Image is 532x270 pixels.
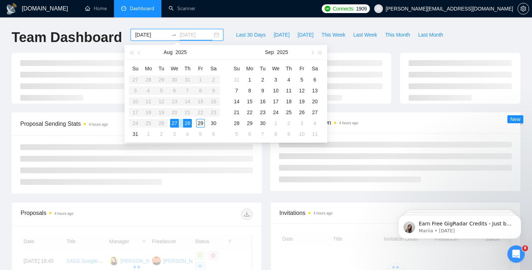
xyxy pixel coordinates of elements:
div: 6 [245,130,254,138]
td: 2025-10-07 [256,129,269,140]
td: 2025-09-24 [269,107,282,118]
td: 2025-08-31 [129,129,142,140]
td: 2025-09-15 [243,96,256,107]
td: 2025-09-01 [243,74,256,85]
div: 5 [297,75,306,84]
time: 4 hours ago [313,211,333,215]
td: 2025-10-02 [282,118,295,129]
time: 4 hours ago [339,121,358,125]
button: Sep [265,45,274,59]
th: Mo [142,63,155,74]
div: 18 [284,97,293,106]
div: 6 [209,130,218,138]
div: 1 [144,130,153,138]
td: 2025-09-28 [230,118,243,129]
button: 2025 [176,45,187,59]
span: Last Month [418,31,443,39]
span: Last 30 Days [236,31,266,39]
td: 2025-09-10 [269,85,282,96]
td: 2025-09-11 [282,85,295,96]
div: 9 [284,130,293,138]
td: 2025-08-30 [207,118,220,129]
div: 21 [232,108,241,117]
td: 2025-09-01 [142,129,155,140]
div: 19 [297,97,306,106]
td: 2025-09-02 [155,129,168,140]
span: Last Week [353,31,377,39]
div: 23 [258,108,267,117]
h1: Team Dashboard [12,29,122,46]
iframe: Intercom notifications message [387,200,532,250]
th: Th [181,63,194,74]
th: We [269,63,282,74]
div: 2 [258,75,267,84]
div: 2 [284,119,293,128]
span: swap-right [171,32,177,38]
div: 17 [271,97,280,106]
span: 8 [522,245,528,251]
div: 14 [232,97,241,106]
button: Aug [164,45,173,59]
div: 8 [271,130,280,138]
span: Connects: [333,5,354,13]
div: 8 [245,86,254,95]
div: 3 [271,75,280,84]
div: 3 [297,119,306,128]
div: 4 [311,119,319,128]
button: 2025 [277,45,288,59]
td: 2025-09-25 [282,107,295,118]
div: 3 [170,130,179,138]
div: 5 [232,130,241,138]
span: This Month [385,31,410,39]
th: Fr [194,63,207,74]
button: Last Month [414,29,447,41]
td: 2025-09-19 [295,96,308,107]
td: 2025-09-06 [207,129,220,140]
div: 22 [245,108,254,117]
div: 30 [209,119,218,128]
td: 2025-08-28 [181,118,194,129]
td: 2025-09-05 [194,129,207,140]
div: 15 [245,97,254,106]
td: 2025-10-01 [269,118,282,129]
time: 4 hours ago [89,122,108,126]
td: 2025-09-29 [243,118,256,129]
div: 29 [196,119,205,128]
span: New [510,116,520,122]
td: 2025-09-26 [295,107,308,118]
div: 31 [131,130,140,138]
td: 2025-10-10 [295,129,308,140]
button: Last Week [349,29,381,41]
span: setting [518,6,529,12]
div: 20 [311,97,319,106]
td: 2025-09-08 [243,85,256,96]
span: dashboard [121,6,126,11]
td: 2025-09-18 [282,96,295,107]
td: 2025-10-06 [243,129,256,140]
span: [DATE] [297,31,313,39]
td: 2025-09-07 [230,85,243,96]
td: 2025-09-23 [256,107,269,118]
div: 30 [258,119,267,128]
td: 2025-10-11 [308,129,321,140]
div: 10 [297,130,306,138]
img: upwork-logo.png [325,6,330,12]
span: Invitations [279,208,511,217]
td: 2025-09-27 [308,107,321,118]
td: 2025-10-04 [308,118,321,129]
td: 2025-08-31 [230,74,243,85]
td: 2025-09-13 [308,85,321,96]
iframe: Intercom live chat [507,245,525,263]
div: 27 [170,119,179,128]
div: 7 [258,130,267,138]
div: 12 [297,86,306,95]
td: 2025-09-17 [269,96,282,107]
th: Sa [207,63,220,74]
div: 24 [271,108,280,117]
th: Tu [256,63,269,74]
div: Proposals [21,208,137,220]
span: 1909 [356,5,367,13]
td: 2025-10-08 [269,129,282,140]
